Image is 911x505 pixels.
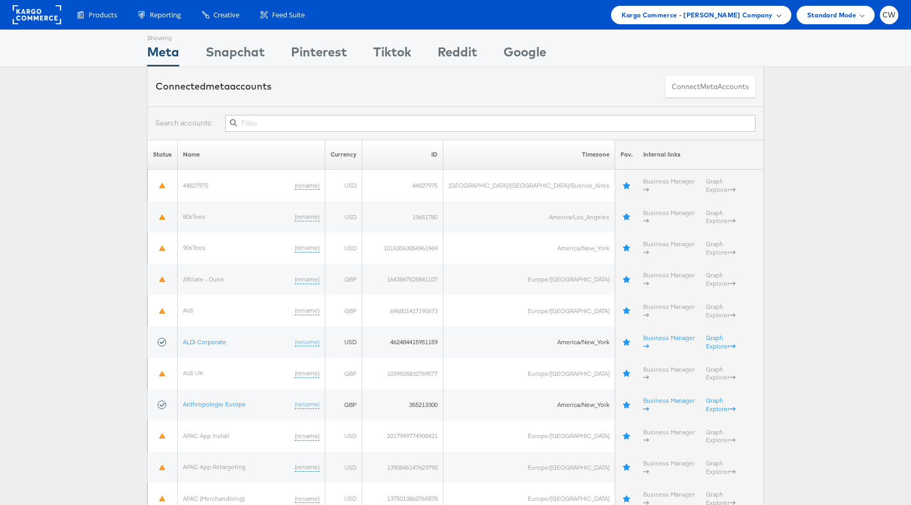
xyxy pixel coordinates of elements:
[362,389,443,420] td: 355213300
[362,201,443,232] td: 19651780
[325,201,362,232] td: USD
[443,326,615,357] td: America/New_York
[362,232,443,264] td: 10153063054961969
[643,209,695,225] a: Business Manager
[706,209,735,225] a: Graph Explorer
[643,428,695,444] a: Business Manager
[325,452,362,483] td: USD
[643,240,695,256] a: Business Manager
[295,244,319,252] a: (rename)
[373,43,411,66] div: Tiktok
[183,369,203,377] a: Aldi UK
[272,10,305,20] span: Feed Suite
[183,494,245,502] a: APAC (Merchandising)
[706,334,735,350] a: Graph Explorer
[89,10,117,20] span: Products
[147,43,179,66] div: Meta
[643,459,695,475] a: Business Manager
[443,389,615,420] td: America/New_York
[295,494,319,503] a: (rename)
[183,212,206,220] a: 80sTees
[325,326,362,357] td: USD
[225,115,755,132] input: Filter
[643,303,695,319] a: Business Manager
[325,295,362,326] td: GBP
[362,452,443,483] td: 1390846147623790
[362,264,443,295] td: 1643867525841107
[643,365,695,382] a: Business Manager
[443,140,615,170] th: Timezone
[183,181,208,189] a: 44827975
[295,463,319,472] a: (rename)
[147,30,179,43] div: Showing
[706,177,735,193] a: Graph Explorer
[150,10,181,20] span: Reporting
[295,181,319,190] a: (rename)
[148,140,178,170] th: Status
[883,12,896,18] span: CW
[438,43,477,66] div: Reddit
[362,170,443,201] td: 44827975
[183,244,206,251] a: 90sTees
[362,358,443,389] td: 1039505832769577
[706,428,735,444] a: Graph Explorer
[183,400,246,408] a: Anthropologie Europe
[183,338,226,346] a: ALDI Corporate
[706,396,735,413] a: Graph Explorer
[291,43,347,66] div: Pinterest
[183,432,229,440] a: APAC App Install
[807,9,856,21] span: Standard Mode
[706,459,735,475] a: Graph Explorer
[700,82,718,92] span: meta
[443,232,615,264] td: America/New_York
[206,80,230,92] span: meta
[643,334,695,350] a: Business Manager
[643,396,695,413] a: Business Manager
[295,275,319,284] a: (rename)
[665,75,755,99] button: ConnectmetaAccounts
[443,295,615,326] td: Europe/[GEOGRAPHIC_DATA]
[325,389,362,420] td: GBP
[295,400,319,409] a: (rename)
[295,369,319,378] a: (rename)
[325,421,362,452] td: USD
[183,275,224,283] a: Affiliate - Dune
[443,201,615,232] td: America/Los_Angeles
[325,170,362,201] td: USD
[643,177,695,193] a: Business Manager
[443,170,615,201] td: [GEOGRAPHIC_DATA]/[GEOGRAPHIC_DATA]/Buenos_Aires
[183,306,193,314] a: Aldi
[362,326,443,357] td: 462484415951159
[206,43,265,66] div: Snapchat
[325,264,362,295] td: GBP
[295,212,319,221] a: (rename)
[443,264,615,295] td: Europe/[GEOGRAPHIC_DATA]
[643,271,695,287] a: Business Manager
[362,295,443,326] td: 696801417195673
[362,421,443,452] td: 2017999774908421
[295,432,319,441] a: (rename)
[183,463,246,471] a: APAC App Retargeting
[706,240,735,256] a: Graph Explorer
[706,365,735,382] a: Graph Explorer
[295,338,319,347] a: (rename)
[325,140,362,170] th: Currency
[622,9,773,21] span: Kargo Commerce - [PERSON_NAME] Company
[295,306,319,315] a: (rename)
[178,140,325,170] th: Name
[443,452,615,483] td: Europe/[GEOGRAPHIC_DATA]
[214,10,239,20] span: Creative
[325,232,362,264] td: USD
[362,140,443,170] th: ID
[706,271,735,287] a: Graph Explorer
[503,43,546,66] div: Google
[156,80,272,93] div: Connected accounts
[443,421,615,452] td: Europe/[GEOGRAPHIC_DATA]
[706,303,735,319] a: Graph Explorer
[443,358,615,389] td: Europe/[GEOGRAPHIC_DATA]
[325,358,362,389] td: GBP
